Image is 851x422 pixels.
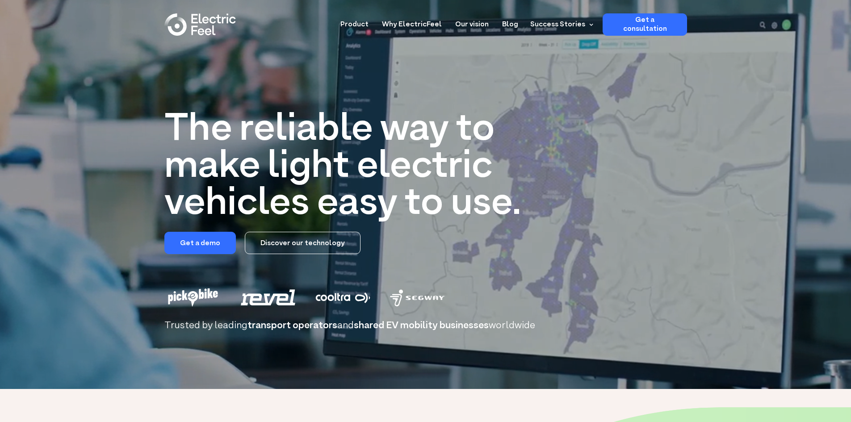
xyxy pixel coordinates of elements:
[525,13,596,36] div: Success Stories
[245,232,361,254] a: Discover our technology
[530,19,585,30] div: Success Stories
[455,13,489,30] a: Our vision
[247,319,337,333] span: transport operators
[164,232,236,254] a: Get a demo
[603,13,687,36] a: Get a consultation
[382,13,442,30] a: Why ElectricFeel
[340,13,369,30] a: Product
[164,321,687,331] h2: Trusted by leading and worldwide
[34,35,77,52] input: Submit
[792,363,838,409] iframe: Chatbot
[502,13,518,30] a: Blog
[354,319,489,333] span: shared EV mobility businesses
[164,112,537,223] h1: The reliable way to make light electric vehicles easy to use.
